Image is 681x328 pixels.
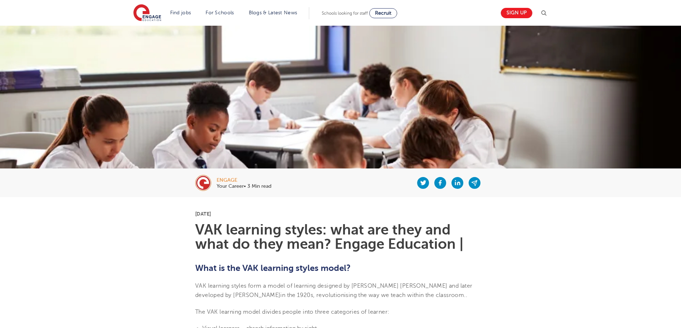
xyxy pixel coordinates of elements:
span: Schools looking for staff [322,11,368,16]
div: engage [217,178,271,183]
span: in the 1920s, revolutionising the way we teach within the classroom. [280,292,465,298]
p: [DATE] [195,211,486,216]
a: Sign up [501,8,532,18]
a: For Schools [206,10,234,15]
span: Recruit [375,10,391,16]
span: The VAK learning model divides people into three categories of learner: [195,309,389,315]
span: VAK learning styles form a model of learning designed by [PERSON_NAME] [PERSON_NAME] and later de... [195,283,473,298]
a: Blogs & Latest News [249,10,297,15]
a: Find jobs [170,10,191,15]
p: Your Career• 3 Min read [217,184,271,189]
h1: VAK learning styles: what are they and what do they mean? Engage Education | [195,223,486,251]
b: What is the VAK learning styles model? [195,263,351,273]
a: Recruit [369,8,397,18]
img: Engage Education [133,4,161,22]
